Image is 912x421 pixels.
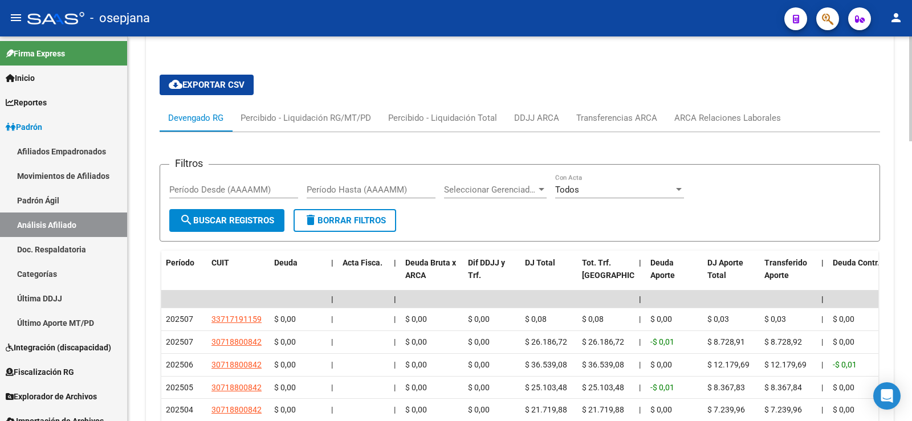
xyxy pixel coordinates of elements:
[304,215,386,226] span: Borrar Filtros
[639,295,641,304] span: |
[703,251,760,301] datatable-header-cell: DJ Aporte Total
[274,360,296,369] span: $ 0,00
[338,251,389,301] datatable-header-cell: Acta Fisca.
[639,314,641,324] span: |
[639,258,641,267] span: |
[274,337,296,346] span: $ 0,00
[639,337,641,346] span: |
[646,251,703,301] datatable-header-cell: Deuda Aporte
[821,314,823,324] span: |
[270,251,327,301] datatable-header-cell: Deuda
[650,314,672,324] span: $ 0,00
[707,405,745,414] span: $ 7.239,96
[468,383,490,392] span: $ 0,00
[90,6,150,31] span: - osepjana
[331,258,333,267] span: |
[582,383,624,392] span: $ 25.103,48
[764,314,786,324] span: $ 0,03
[9,11,23,24] mat-icon: menu
[582,337,624,346] span: $ 26.186,72
[331,360,333,369] span: |
[707,337,745,346] span: $ 8.728,91
[639,405,641,414] span: |
[6,96,47,109] span: Reportes
[873,382,901,410] div: Open Intercom Messenger
[166,314,193,324] span: 202507
[169,209,284,232] button: Buscar Registros
[6,390,97,403] span: Explorador de Archivos
[833,360,857,369] span: -$ 0,01
[833,383,854,392] span: $ 0,00
[331,383,333,392] span: |
[211,314,262,324] span: 33717191159
[525,314,547,324] span: $ 0,08
[6,72,35,84] span: Inicio
[833,337,854,346] span: $ 0,00
[634,251,646,301] datatable-header-cell: |
[764,337,802,346] span: $ 8.728,92
[166,337,193,346] span: 202507
[6,341,111,354] span: Integración (discapacidad)
[331,314,333,324] span: |
[405,258,456,280] span: Deuda Bruta x ARCA
[394,337,396,346] span: |
[166,360,193,369] span: 202506
[650,337,674,346] span: -$ 0,01
[161,251,207,301] datatable-header-cell: Período
[160,75,254,95] button: Exportar CSV
[274,258,298,267] span: Deuda
[405,314,427,324] span: $ 0,00
[6,366,74,378] span: Fiscalización RG
[833,405,854,414] span: $ 0,00
[169,77,182,91] mat-icon: cloud_download
[304,213,317,227] mat-icon: delete
[331,295,333,304] span: |
[331,405,333,414] span: |
[582,360,624,369] span: $ 36.539,08
[211,258,229,267] span: CUIT
[576,112,657,124] div: Transferencias ARCA
[468,258,505,280] span: Dif DDJJ y Trf.
[388,112,497,124] div: Percibido - Liquidación Total
[525,360,567,369] span: $ 36.539,08
[525,337,567,346] span: $ 26.186,72
[577,251,634,301] datatable-header-cell: Tot. Trf. Bruto
[331,337,333,346] span: |
[274,405,296,414] span: $ 0,00
[639,383,641,392] span: |
[707,360,750,369] span: $ 12.179,69
[639,360,641,369] span: |
[211,405,262,414] span: 30718800842
[166,258,194,267] span: Período
[821,295,824,304] span: |
[444,185,536,195] span: Seleccionar Gerenciador
[207,251,270,301] datatable-header-cell: CUIT
[394,405,396,414] span: |
[274,314,296,324] span: $ 0,00
[582,258,659,280] span: Tot. Trf. [GEOGRAPHIC_DATA]
[389,251,401,301] datatable-header-cell: |
[405,405,427,414] span: $ 0,00
[650,383,674,392] span: -$ 0,01
[555,185,579,195] span: Todos
[764,360,807,369] span: $ 12.179,69
[821,258,824,267] span: |
[650,258,675,280] span: Deuda Aporte
[468,337,490,346] span: $ 0,00
[817,251,828,301] datatable-header-cell: |
[6,47,65,60] span: Firma Express
[520,251,577,301] datatable-header-cell: DJ Total
[166,383,193,392] span: 202505
[650,360,672,369] span: $ 0,00
[169,80,245,90] span: Exportar CSV
[394,360,396,369] span: |
[401,251,463,301] datatable-header-cell: Deuda Bruta x ARCA
[211,383,262,392] span: 30718800842
[833,258,880,267] span: Deuda Contr.
[211,337,262,346] span: 30718800842
[525,258,555,267] span: DJ Total
[514,112,559,124] div: DDJJ ARCA
[166,405,193,414] span: 202504
[833,314,854,324] span: $ 0,00
[650,405,672,414] span: $ 0,00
